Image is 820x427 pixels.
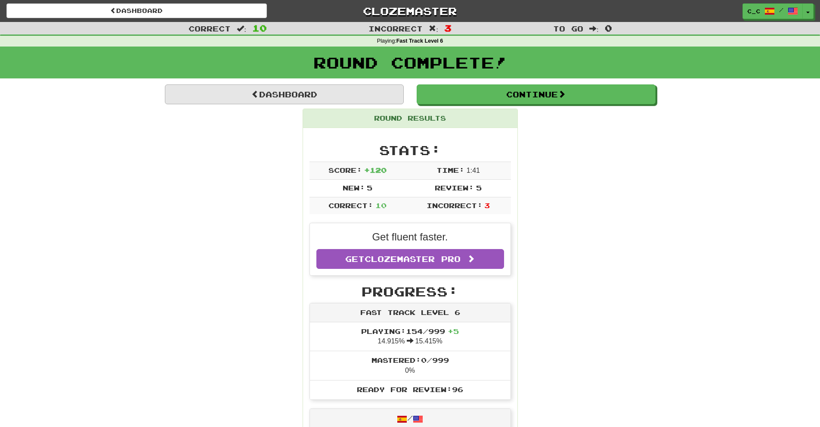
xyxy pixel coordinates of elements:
[375,201,387,209] span: 10
[396,38,443,44] strong: Fast Track Level 6
[328,166,362,174] span: Score:
[310,303,511,322] div: Fast Track Level 6
[252,23,267,33] span: 10
[436,166,464,174] span: Time:
[3,54,817,71] h1: Round Complete!
[165,84,404,104] a: Dashboard
[189,24,231,33] span: Correct
[417,84,656,104] button: Continue
[6,3,267,18] a: Dashboard
[429,25,438,32] span: :
[605,23,612,33] span: 0
[367,184,372,192] span: 5
[364,166,387,174] span: + 120
[357,385,463,393] span: Ready for Review: 96
[316,230,504,244] p: Get fluent faster.
[435,184,474,192] span: Review:
[310,322,511,352] li: 14.915% 15.415%
[553,24,583,33] span: To go
[365,254,461,264] span: Clozemaster Pro
[280,3,540,19] a: Clozemaster
[237,25,246,32] span: :
[484,201,490,209] span: 3
[589,25,599,32] span: :
[448,327,459,335] span: + 5
[467,167,480,174] span: 1 : 41
[444,23,452,33] span: 3
[427,201,483,209] span: Incorrect:
[476,184,482,192] span: 5
[303,109,517,128] div: Round Results
[743,3,803,19] a: C_C /
[309,284,511,299] h2: Progress:
[361,327,459,335] span: Playing: 154 / 999
[747,7,760,15] span: C_C
[316,249,504,269] a: GetClozemaster Pro
[328,201,373,209] span: Correct:
[343,184,365,192] span: New:
[368,24,423,33] span: Incorrect
[310,351,511,380] li: 0%
[779,7,783,13] span: /
[371,356,449,364] span: Mastered: 0 / 999
[309,143,511,157] h2: Stats:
